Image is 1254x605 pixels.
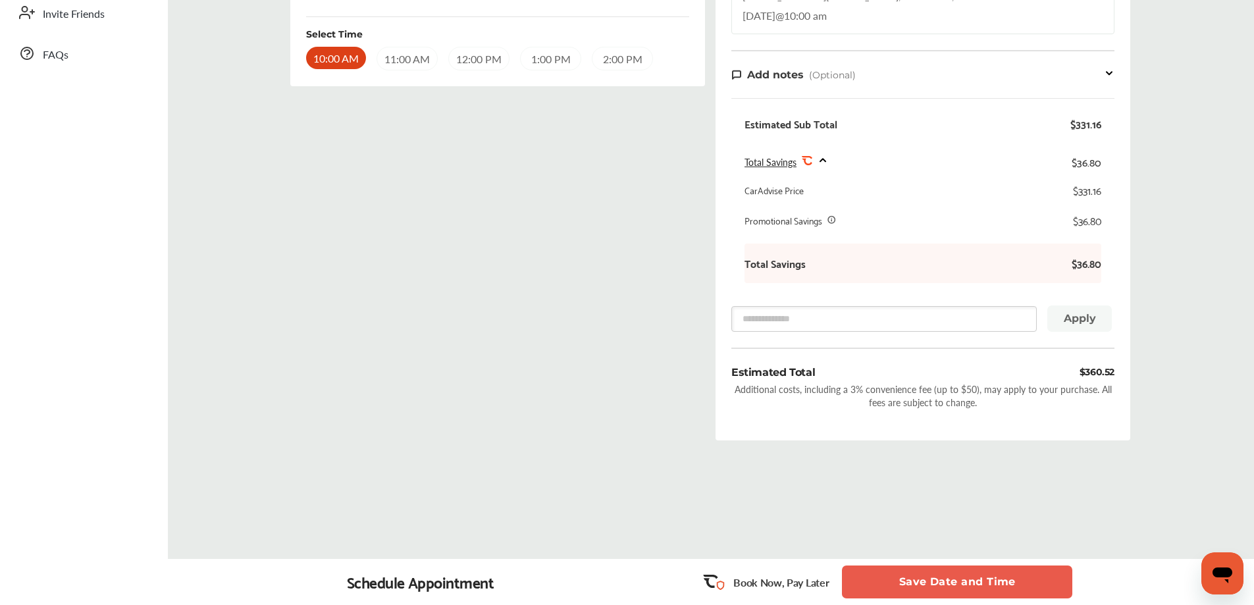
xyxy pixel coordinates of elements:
span: Add notes [747,68,804,81]
button: Save Date and Time [842,566,1072,598]
div: 12:00 PM [448,47,509,70]
iframe: Button to launch messaging window [1201,552,1243,594]
a: FAQs [12,36,155,70]
div: Select Time [306,28,363,41]
div: $331.16 [1073,184,1101,197]
b: Total Savings [745,257,806,270]
div: Promotional Savings [745,214,822,227]
span: Invite Friends [43,6,105,23]
div: 10:00 AM [306,47,366,69]
span: Total Savings [745,155,797,169]
span: @ [775,8,784,23]
img: note-icon.db9493fa.svg [731,69,742,80]
b: $36.80 [1062,257,1101,270]
span: 10:00 am [784,8,827,23]
p: Book Now, Pay Later [733,575,829,590]
div: 1:00 PM [520,47,581,70]
div: Estimated Sub Total [745,117,837,130]
button: Apply [1047,305,1112,332]
div: $360.52 [1080,365,1114,380]
div: 11:00 AM [377,47,438,70]
div: $331.16 [1070,117,1101,130]
div: $36.80 [1073,214,1101,227]
div: $36.80 [1072,153,1101,171]
div: CarAdvise Price [745,184,804,197]
div: Estimated Total [731,365,815,380]
span: [DATE] [743,8,775,23]
span: FAQs [43,47,68,64]
span: (Optional) [809,69,856,81]
div: Additional costs, including a 3% convenience fee (up to $50), may apply to your purchase. All fee... [731,382,1114,409]
div: Schedule Appointment [347,573,494,591]
div: 2:00 PM [592,47,653,70]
